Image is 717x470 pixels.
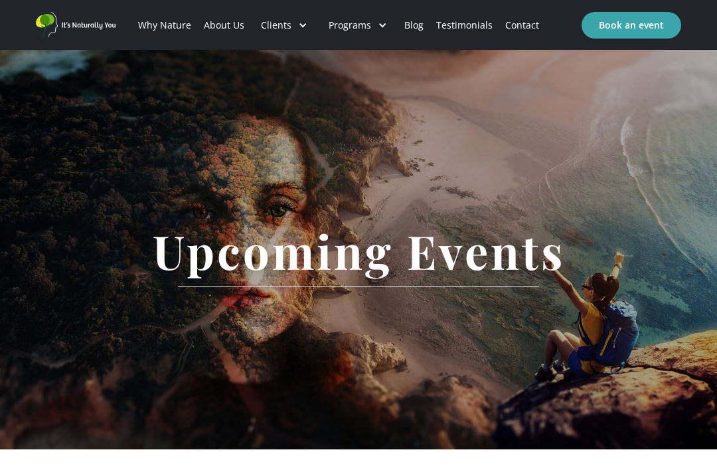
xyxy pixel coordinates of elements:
[131,3,197,48] a: Why Nature
[36,12,116,38] a: home
[133,225,585,277] h1: Upcoming Events
[318,3,398,48] div: Programs
[197,3,250,48] a: About Us
[398,3,430,48] a: Blog
[329,19,371,32] div: Programs
[582,12,681,39] a: Book an event
[499,3,546,48] a: Contact
[261,19,291,32] div: Clients
[430,3,499,48] a: Testimonials
[250,3,318,48] div: Clients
